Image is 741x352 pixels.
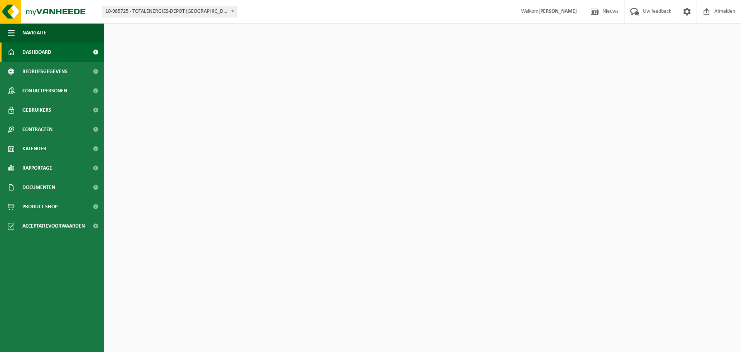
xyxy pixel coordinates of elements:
span: Kalender [22,139,46,158]
strong: [PERSON_NAME] [538,9,577,14]
span: 10-985725 - TOTALENERGIES-DEPOT ANTWERPEN - ANTWERPEN [102,6,237,17]
span: Bedrijfsgegevens [22,62,68,81]
span: Product Shop [22,197,58,216]
span: Contracten [22,120,52,139]
span: Rapportage [22,158,52,178]
span: Gebruikers [22,100,51,120]
span: Documenten [22,178,55,197]
span: Contactpersonen [22,81,67,100]
span: Acceptatievoorwaarden [22,216,85,236]
span: Navigatie [22,23,46,43]
span: Dashboard [22,43,51,62]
